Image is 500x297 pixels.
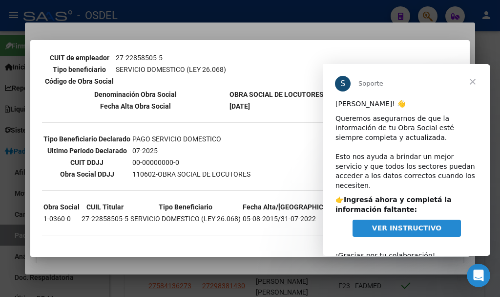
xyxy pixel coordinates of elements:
[115,64,227,75] td: SERVICIO DOMESTICO (LEY 26.068)
[81,213,129,224] td: 27-22858505-5
[12,177,155,206] div: ¡Gracias por tu colaboración! ​
[43,101,228,112] th: Fecha Alta Obra Social
[229,91,324,98] b: OBRA SOCIAL DE LOCUTORES
[130,202,241,212] th: Tipo Beneficiario
[130,213,241,224] td: SERVICIO DOMESTICO (LEY 26.068)
[43,145,131,156] th: Ultimo Período Declarado
[43,157,131,168] th: CUIT DDJJ
[132,134,251,144] td: PAGO SERVICIO DOMESTICO
[43,169,131,180] th: Obra Social DDJJ
[132,169,251,180] td: 110602-OBRA SOCIAL DE LOCUTORES
[242,202,345,212] th: Fecha Alta/[GEOGRAPHIC_DATA]
[467,264,490,287] iframe: Intercom live chat
[43,202,80,212] th: Obra Social
[242,213,345,224] td: 05-08-2015/31-07-2022
[44,64,114,75] th: Tipo beneficiario
[43,213,80,224] td: 1-0360-0
[44,52,114,63] th: CUIT de empleador
[229,102,250,110] b: [DATE]
[43,134,131,144] th: Tipo Beneficiario Declarado
[132,157,251,168] td: 00-00000000-0
[81,202,129,212] th: CUIL Titular
[43,89,228,100] th: Denominación Obra Social
[44,76,114,87] th: Código de Obra Social
[115,52,227,63] td: 27-22858505-5
[323,64,490,256] iframe: Intercom live chat mensaje
[132,145,251,156] td: 07-2025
